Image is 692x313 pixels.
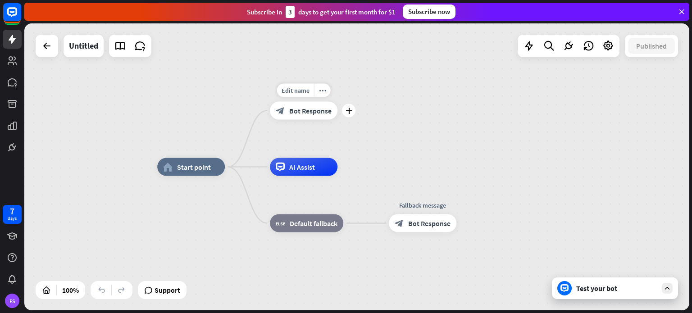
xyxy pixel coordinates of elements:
[7,4,34,31] button: Open LiveChat chat widget
[395,219,404,228] i: block_bot_response
[286,6,295,18] div: 3
[5,294,19,308] div: FS
[276,106,285,115] i: block_bot_response
[247,6,396,18] div: Subscribe in days to get your first month for $1
[276,219,285,228] i: block_fallback
[403,5,455,19] div: Subscribe now
[628,38,675,54] button: Published
[59,283,82,297] div: 100%
[346,108,352,114] i: plus
[289,163,315,172] span: AI Assist
[408,219,451,228] span: Bot Response
[3,205,22,224] a: 7 days
[69,35,98,57] div: Untitled
[290,219,337,228] span: Default fallback
[282,86,310,95] span: Edit name
[382,201,463,210] div: Fallback message
[576,284,657,293] div: Test your bot
[163,163,173,172] i: home_2
[155,283,180,297] span: Support
[289,106,332,115] span: Bot Response
[8,215,17,222] div: days
[319,87,326,94] i: more_horiz
[177,163,211,172] span: Start point
[10,207,14,215] div: 7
